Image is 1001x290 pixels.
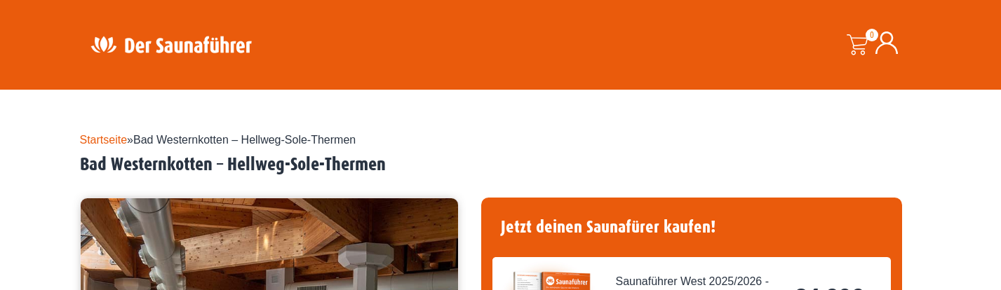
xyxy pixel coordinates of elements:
[80,154,922,176] h2: Bad Westernkotten – Hellweg-Sole-Thermen
[80,134,356,146] span: »
[866,29,878,41] span: 0
[133,134,356,146] span: Bad Westernkotten – Hellweg-Sole-Thermen
[80,134,128,146] a: Startseite
[492,209,891,246] h4: Jetzt deinen Saunafürer kaufen!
